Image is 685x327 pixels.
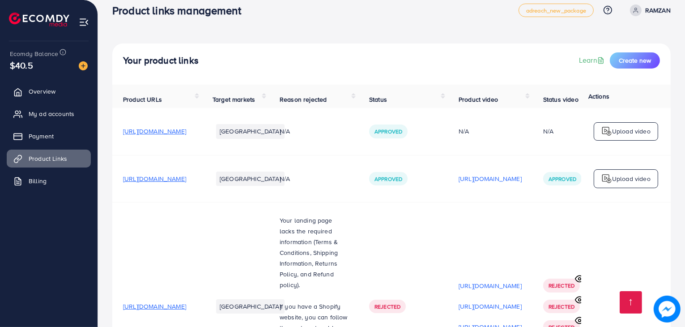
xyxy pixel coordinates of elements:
[549,303,574,310] span: Rejected
[216,172,285,186] li: [GEOGRAPHIC_DATA]
[216,124,285,138] li: [GEOGRAPHIC_DATA]
[459,95,498,104] span: Product video
[280,127,290,136] span: N/A
[7,105,91,123] a: My ad accounts
[374,175,402,183] span: Approved
[619,56,651,65] span: Create new
[123,95,162,104] span: Product URLs
[459,173,522,184] p: [URL][DOMAIN_NAME]
[29,176,47,185] span: Billing
[645,5,671,16] p: RAMZAN
[459,301,522,312] p: [URL][DOMAIN_NAME]
[549,175,576,183] span: Approved
[29,132,54,141] span: Payment
[112,4,248,17] h3: Product links management
[656,298,678,320] img: image
[123,127,186,136] span: [URL][DOMAIN_NAME]
[369,95,387,104] span: Status
[374,303,400,310] span: Rejected
[459,280,522,291] p: [URL][DOMAIN_NAME]
[9,13,69,26] img: logo
[123,174,186,183] span: [URL][DOMAIN_NAME]
[280,216,338,289] span: Your landing page lacks the required information (Terms & Conditions, Shipping Information, Retur...
[123,55,199,66] h4: Your product links
[280,174,290,183] span: N/A
[543,127,553,136] div: N/A
[7,150,91,168] a: Product Links
[626,4,671,16] a: RAMZAN
[10,59,33,72] span: $40.5
[123,302,186,311] span: [URL][DOMAIN_NAME]
[612,126,651,137] p: Upload video
[280,95,327,104] span: Reason rejected
[519,4,594,17] a: adreach_new_package
[7,127,91,145] a: Payment
[588,92,609,101] span: Actions
[29,154,67,163] span: Product Links
[601,126,612,137] img: logo
[10,49,58,58] span: Ecomdy Balance
[374,128,402,135] span: Approved
[549,282,574,289] span: Rejected
[459,127,522,136] div: N/A
[7,172,91,190] a: Billing
[79,61,88,70] img: image
[79,17,89,27] img: menu
[610,52,660,69] button: Create new
[213,95,255,104] span: Target markets
[29,87,55,96] span: Overview
[612,173,651,184] p: Upload video
[601,173,612,184] img: logo
[543,95,579,104] span: Status video
[526,8,586,13] span: adreach_new_package
[7,82,91,100] a: Overview
[29,109,74,118] span: My ad accounts
[579,55,606,65] a: Learn
[216,299,285,314] li: [GEOGRAPHIC_DATA]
